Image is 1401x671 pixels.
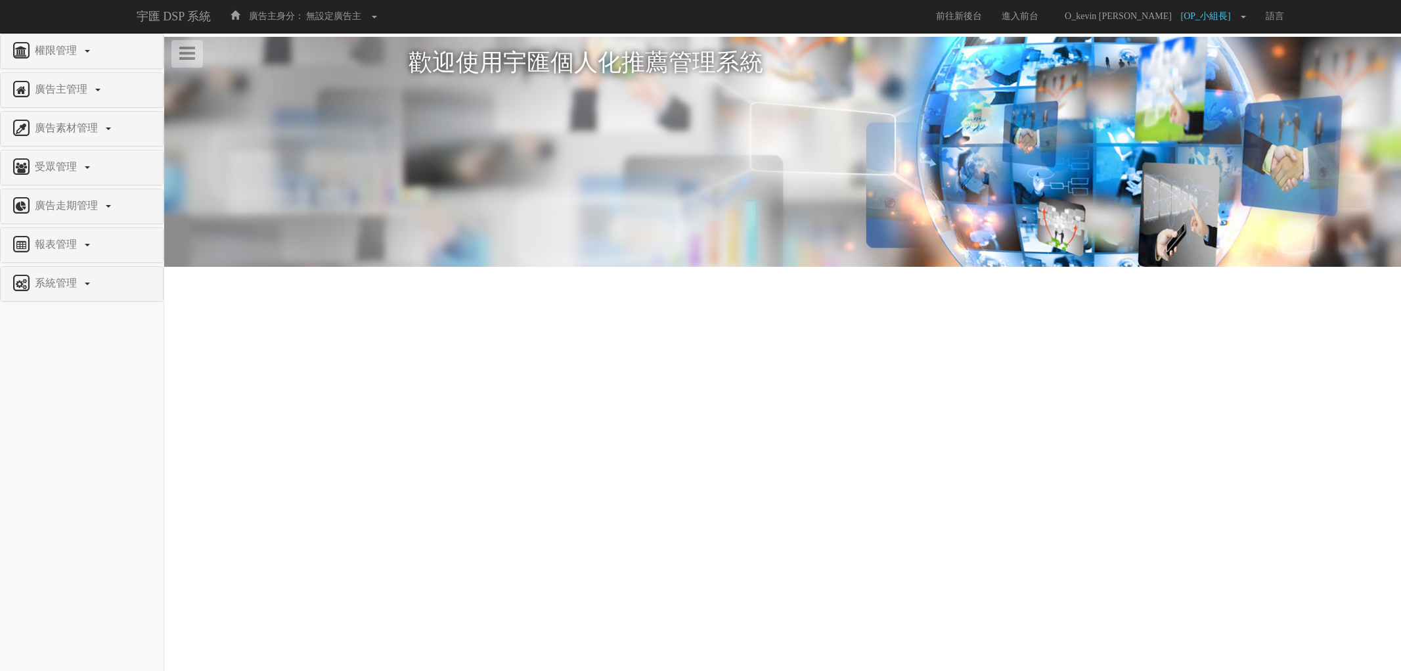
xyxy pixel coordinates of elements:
[11,273,153,294] a: 系統管理
[11,118,153,139] a: 廣告素材管理
[32,277,83,289] span: 系統管理
[32,200,104,211] span: 廣告走期管理
[1181,11,1237,21] span: [OP_小組長]
[32,239,83,250] span: 報表管理
[11,235,153,256] a: 報表管理
[409,50,1157,76] h1: 歡迎使用宇匯個人化推薦管理系統
[1058,11,1178,21] span: O_kevin [PERSON_NAME]
[32,45,83,56] span: 權限管理
[11,41,153,62] a: 權限管理
[32,122,104,133] span: 廣告素材管理
[11,196,153,217] a: 廣告走期管理
[249,11,304,21] span: 廣告主身分：
[306,11,361,21] span: 無設定廣告主
[32,161,83,172] span: 受眾管理
[11,157,153,178] a: 受眾管理
[11,80,153,101] a: 廣告主管理
[32,83,94,95] span: 廣告主管理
